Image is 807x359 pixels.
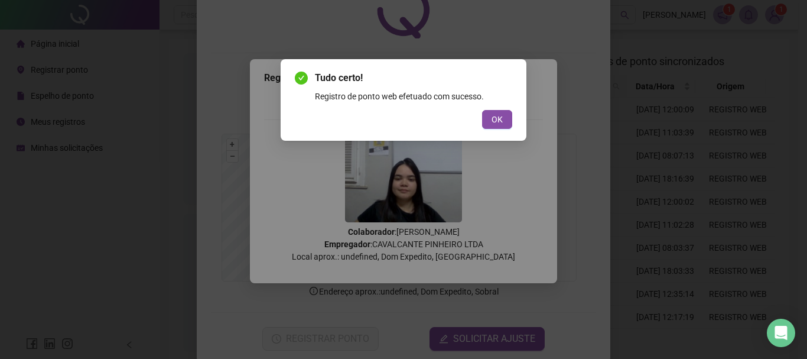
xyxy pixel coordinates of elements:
[315,71,512,85] span: Tudo certo!
[295,72,308,85] span: check-circle
[482,110,512,129] button: OK
[315,90,512,103] div: Registro de ponto web efetuado com sucesso.
[767,319,795,347] div: Open Intercom Messenger
[492,113,503,126] span: OK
